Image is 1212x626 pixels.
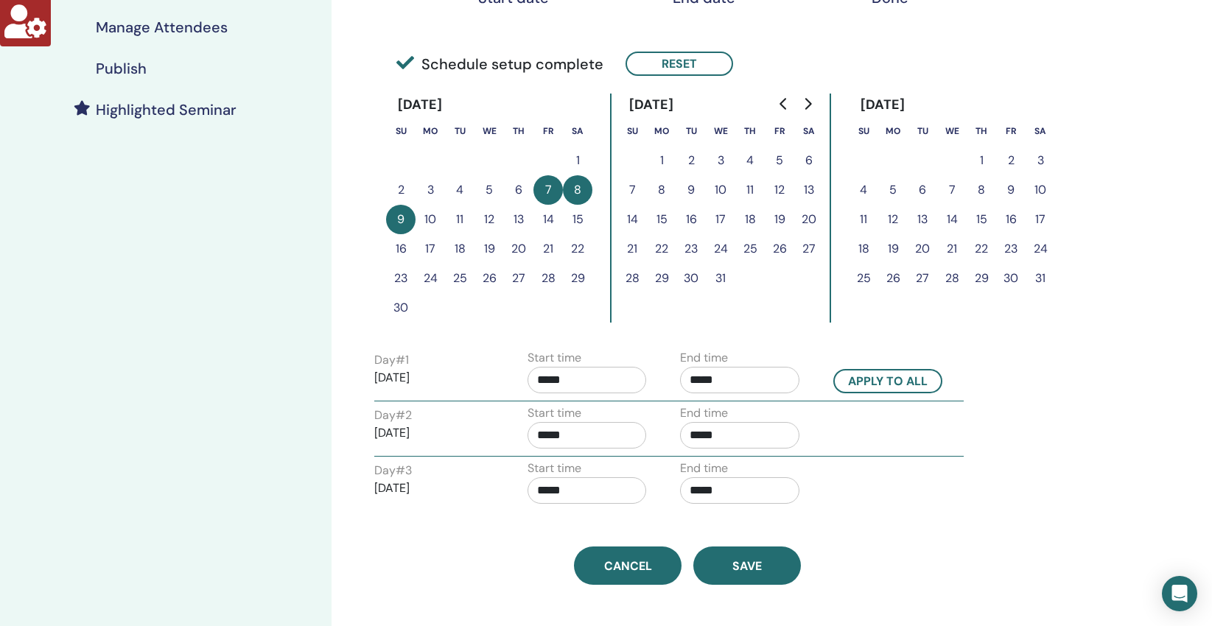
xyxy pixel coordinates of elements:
[374,407,412,424] label: Day # 2
[878,205,908,234] button: 12
[563,146,592,175] button: 1
[765,175,794,205] button: 12
[693,546,801,585] button: Save
[504,116,533,146] th: Thursday
[937,175,967,205] button: 7
[676,175,706,205] button: 9
[996,175,1026,205] button: 9
[504,175,533,205] button: 6
[533,205,563,234] button: 14
[416,264,445,293] button: 24
[680,460,728,477] label: End time
[833,369,942,393] button: Apply to all
[676,116,706,146] th: Tuesday
[617,94,686,116] div: [DATE]
[626,52,733,76] button: Reset
[849,116,878,146] th: Sunday
[445,116,474,146] th: Tuesday
[967,175,996,205] button: 8
[849,234,878,264] button: 18
[996,146,1026,175] button: 2
[617,234,647,264] button: 21
[386,205,416,234] button: 9
[676,234,706,264] button: 23
[794,234,824,264] button: 27
[416,116,445,146] th: Monday
[735,175,765,205] button: 11
[1026,234,1055,264] button: 24
[474,264,504,293] button: 26
[386,175,416,205] button: 2
[937,205,967,234] button: 14
[967,116,996,146] th: Thursday
[878,264,908,293] button: 26
[647,146,676,175] button: 1
[937,116,967,146] th: Wednesday
[533,175,563,205] button: 7
[996,264,1026,293] button: 30
[1026,175,1055,205] button: 10
[533,234,563,264] button: 21
[416,205,445,234] button: 10
[374,479,494,497] p: [DATE]
[735,116,765,146] th: Thursday
[533,116,563,146] th: Friday
[735,205,765,234] button: 18
[574,546,682,585] a: Cancel
[386,94,455,116] div: [DATE]
[374,351,409,369] label: Day # 1
[474,116,504,146] th: Wednesday
[474,234,504,264] button: 19
[676,264,706,293] button: 30
[386,264,416,293] button: 23
[967,264,996,293] button: 29
[794,146,824,175] button: 6
[563,205,592,234] button: 15
[849,205,878,234] button: 11
[96,18,228,36] h4: Manage Attendees
[794,175,824,205] button: 13
[528,349,581,367] label: Start time
[1162,576,1197,611] div: Open Intercom Messenger
[445,175,474,205] button: 4
[706,264,735,293] button: 31
[732,558,762,574] span: Save
[967,234,996,264] button: 22
[396,53,603,75] span: Schedule setup complete
[647,234,676,264] button: 22
[1026,264,1055,293] button: 31
[680,349,728,367] label: End time
[647,116,676,146] th: Monday
[386,293,416,323] button: 30
[96,101,237,119] h4: Highlighted Seminar
[967,205,996,234] button: 15
[1026,116,1055,146] th: Saturday
[504,264,533,293] button: 27
[706,146,735,175] button: 3
[937,234,967,264] button: 21
[937,264,967,293] button: 28
[563,264,592,293] button: 29
[849,175,878,205] button: 4
[617,116,647,146] th: Sunday
[386,234,416,264] button: 16
[563,234,592,264] button: 22
[647,175,676,205] button: 8
[416,175,445,205] button: 3
[794,116,824,146] th: Saturday
[849,94,917,116] div: [DATE]
[765,116,794,146] th: Friday
[908,205,937,234] button: 13
[908,116,937,146] th: Tuesday
[533,264,563,293] button: 28
[908,175,937,205] button: 6
[706,234,735,264] button: 24
[1026,146,1055,175] button: 3
[528,404,581,422] label: Start time
[794,205,824,234] button: 20
[706,205,735,234] button: 17
[647,205,676,234] button: 15
[765,234,794,264] button: 26
[374,424,494,442] p: [DATE]
[374,369,494,387] p: [DATE]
